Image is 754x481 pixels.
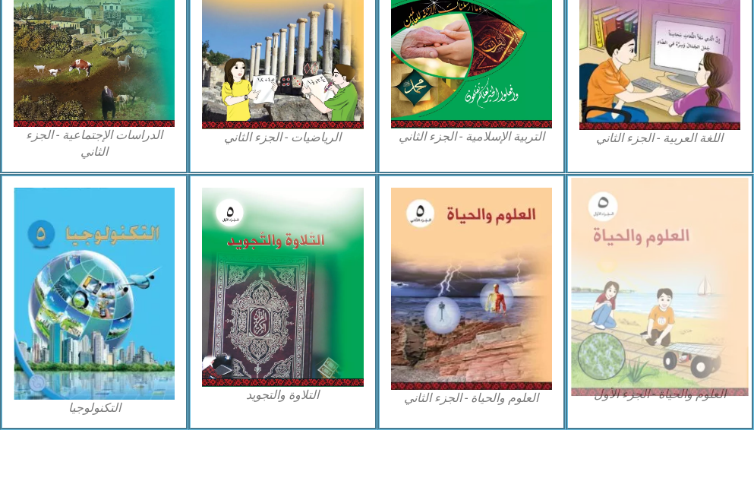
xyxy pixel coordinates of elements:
figcaption: التكنولوجيا [14,400,175,416]
figcaption: اللغة العربية - الجزء الثاني [579,130,740,147]
figcaption: الرياضيات - الجزء الثاني [202,129,363,146]
figcaption: الدراسات الإجتماعية - الجزء الثاني [14,127,175,161]
figcaption: التلاوة والتجويد [202,387,363,403]
figcaption: التربية الإسلامية - الجزء الثاني [391,128,552,145]
figcaption: العلوم والحياة - الجزء الثاني [391,390,552,407]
